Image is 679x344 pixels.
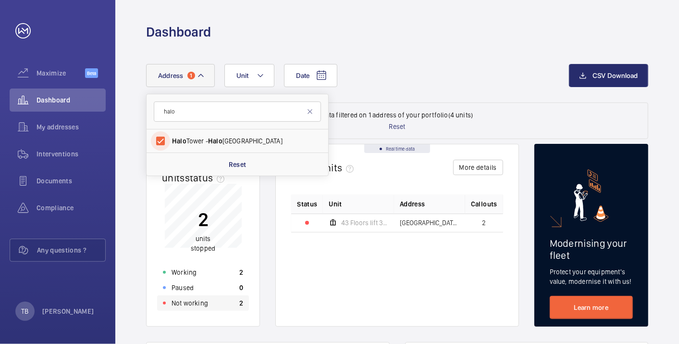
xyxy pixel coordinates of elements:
span: Compliance [37,203,106,213]
span: Dashboard [37,95,106,105]
span: 1 [187,72,195,79]
p: Paused [172,283,194,293]
input: Search by address [154,102,321,122]
h2: Modernising your fleet [550,237,633,261]
span: Documents [37,176,106,186]
p: Reset [389,122,406,131]
p: [PERSON_NAME] [42,306,94,316]
span: Date [296,72,310,79]
p: Protect your equipment's value, modernise it with us! [550,267,633,286]
p: 2 [239,268,243,277]
span: Halo [172,137,186,145]
span: My addresses [37,122,106,132]
span: Beta [85,68,98,78]
div: Real time data [364,144,430,153]
span: Any questions ? [37,245,105,255]
span: CSV Download [593,72,638,79]
span: status [185,172,229,184]
button: CSV Download [569,64,648,87]
p: Reset [229,160,247,169]
span: Callouts [471,199,497,209]
p: Working [172,268,197,277]
p: Data filtered on 1 address of your portfolio (4 units) [321,110,473,120]
p: 2 [239,298,243,308]
span: 43 Floors lift 3 right hand [341,219,388,226]
span: Address [400,199,425,209]
p: 2 [191,208,215,232]
span: Tower - [GEOGRAPHIC_DATA] [172,136,304,146]
p: Status [297,199,317,209]
img: marketing-card.svg [574,169,609,222]
span: 2 [482,219,486,226]
span: stopped [191,245,215,253]
span: Halo [208,137,222,145]
p: Not working [172,298,208,308]
span: [GEOGRAPHIC_DATA] - [GEOGRAPHIC_DATA] [400,219,459,226]
p: TB [21,306,28,316]
span: Unit [329,199,342,209]
h1: Dashboard [146,23,211,41]
button: More details [453,160,503,175]
span: Maximize [37,68,85,78]
p: 0 [239,283,243,293]
p: units [191,234,215,254]
span: units [320,162,358,174]
button: Date [284,64,337,87]
span: Unit [236,72,249,79]
button: Address1 [146,64,215,87]
a: Learn more [550,296,633,319]
span: Address [158,72,184,79]
span: Interventions [37,149,106,159]
button: Unit [224,64,274,87]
